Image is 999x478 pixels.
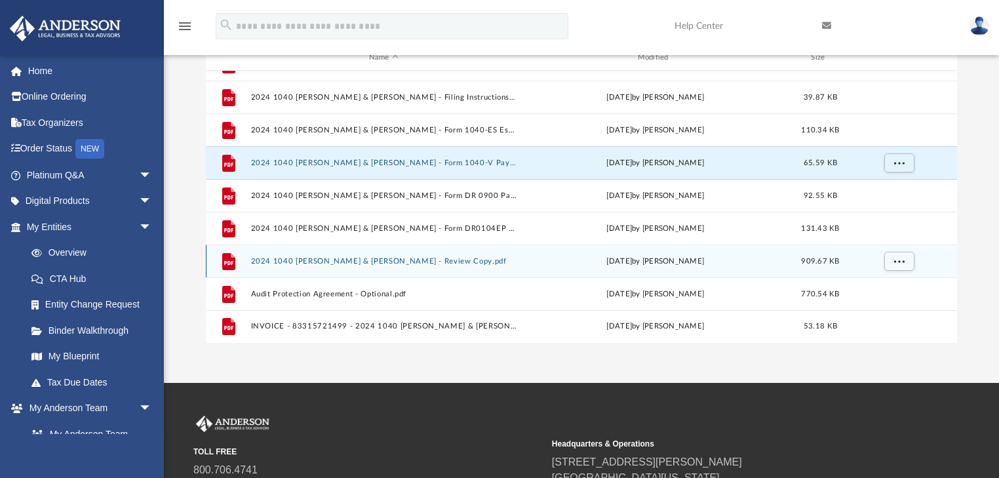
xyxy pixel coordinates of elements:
button: 2024 1040 [PERSON_NAME] & [PERSON_NAME] - Form 1040-V Payment Voucher.pdf [250,159,517,167]
div: [DATE] by [PERSON_NAME] [522,190,789,202]
div: id [211,52,244,64]
span: arrow_drop_down [139,395,165,422]
div: [DATE] by [PERSON_NAME] [522,157,789,169]
button: 2024 1040 [PERSON_NAME] & [PERSON_NAME] - Form DR0104EP Estimated Tax Voucher.pdf [250,224,517,233]
button: 2024 1040 [PERSON_NAME] & [PERSON_NAME] - Filing Instructions.pdf [250,93,517,102]
div: grid [206,71,958,342]
span: 110.34 KB [801,127,839,134]
i: menu [177,18,193,34]
img: Anderson Advisors Platinum Portal [6,16,125,41]
a: 800.706.4741 [193,464,258,475]
div: NEW [75,139,104,159]
span: 53.18 KB [804,323,837,330]
div: [DATE] by [PERSON_NAME] [522,256,789,268]
div: Name [250,52,516,64]
a: Tax Due Dates [18,369,172,395]
div: [DATE] by [PERSON_NAME] [522,92,789,104]
small: Headquarters & Operations [552,438,901,450]
button: Audit Protection Agreement - Optional.pdf [250,290,517,298]
button: More options [884,153,914,173]
button: More options [884,252,914,271]
a: Digital Productsarrow_drop_down [9,188,172,214]
a: Online Ordering [9,84,172,110]
button: 2024 1040 [PERSON_NAME] & [PERSON_NAME] - Form DR 0900 Payment Voucher.pdf [250,191,517,200]
a: [STREET_ADDRESS][PERSON_NAME] [552,456,742,468]
a: CTA Hub [18,266,172,292]
a: Home [9,58,172,84]
span: 92.55 KB [804,192,837,199]
a: Platinum Q&Aarrow_drop_down [9,162,172,188]
span: 131.43 KB [801,225,839,232]
span: arrow_drop_down [139,162,165,189]
small: TOLL FREE [193,446,543,458]
a: Tax Organizers [9,110,172,136]
span: 770.54 KB [801,290,839,298]
button: 2024 1040 [PERSON_NAME] & [PERSON_NAME] - Form 1040-ES Estimated Tax Voucher.pdf [250,126,517,134]
a: My Anderson Team [18,421,159,447]
div: Modified [522,52,788,64]
i: search [219,18,233,32]
a: Binder Walkthrough [18,317,172,344]
div: id [852,52,944,64]
div: [DATE] by [PERSON_NAME] [522,125,789,136]
a: My Blueprint [18,344,165,370]
img: User Pic [970,16,989,35]
a: menu [177,25,193,34]
button: INVOICE - 83315721499 - 2024 1040 [PERSON_NAME] & [PERSON_NAME]pdf [250,323,517,331]
a: My Anderson Teamarrow_drop_down [9,395,165,422]
span: 65.59 KB [804,159,837,167]
div: [DATE] by [PERSON_NAME] [522,223,789,235]
a: Overview [18,240,172,266]
button: 2024 1040 [PERSON_NAME] & [PERSON_NAME] - Review Copy.pdf [250,257,517,266]
span: arrow_drop_down [139,214,165,241]
div: Size [794,52,846,64]
img: Anderson Advisors Platinum Portal [193,416,272,433]
div: [DATE] by [PERSON_NAME] [522,321,789,333]
span: 909.67 KB [801,258,839,265]
a: Entity Change Request [18,292,172,318]
div: [DATE] by [PERSON_NAME] [522,289,789,300]
a: My Entitiesarrow_drop_down [9,214,172,240]
a: Order StatusNEW [9,136,172,163]
span: arrow_drop_down [139,188,165,215]
span: 39.87 KB [804,94,837,101]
